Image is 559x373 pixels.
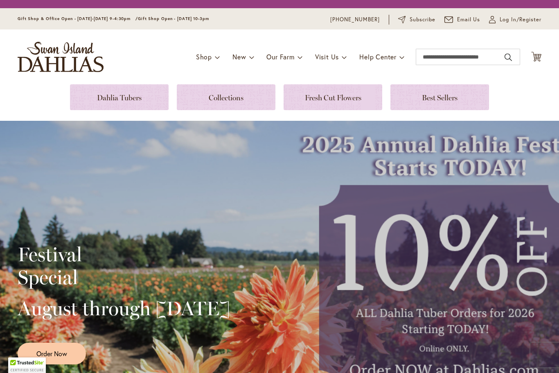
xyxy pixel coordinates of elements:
[18,243,230,289] h2: Festival Special
[444,16,480,24] a: Email Us
[196,52,212,61] span: Shop
[232,52,246,61] span: New
[500,16,541,24] span: Log In/Register
[505,51,512,64] button: Search
[489,16,541,24] a: Log In/Register
[315,52,339,61] span: Visit Us
[457,16,480,24] span: Email Us
[18,42,104,72] a: store logo
[266,52,294,61] span: Our Farm
[18,16,138,21] span: Gift Shop & Office Open - [DATE]-[DATE] 9-4:30pm /
[330,16,380,24] a: [PHONE_NUMBER]
[410,16,435,24] span: Subscribe
[18,343,86,364] a: Order Now
[36,349,67,358] span: Order Now
[398,16,435,24] a: Subscribe
[8,357,46,373] div: TrustedSite Certified
[138,16,209,21] span: Gift Shop Open - [DATE] 10-3pm
[18,297,230,320] h2: August through [DATE]
[359,52,397,61] span: Help Center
